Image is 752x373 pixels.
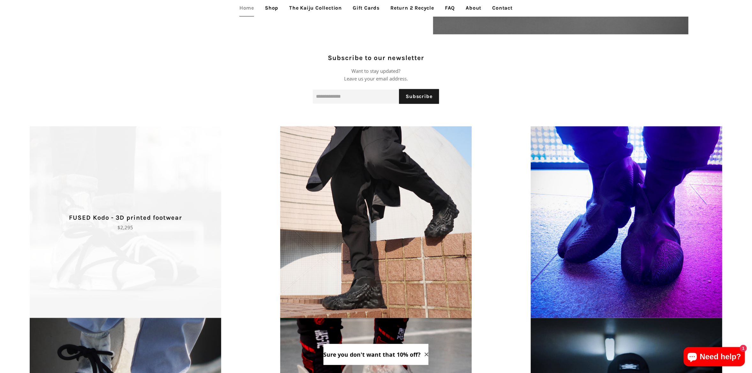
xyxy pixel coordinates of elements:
[251,126,501,318] a: [3D printed Shoes] - lightweight custom 3dprinted shoes sneakers sandals fused footwear
[406,93,432,99] span: Subscribe
[11,224,239,231] p: $2,295
[682,347,747,368] inbox-online-store-chat: Shopify online store chat
[501,126,752,318] a: [3D printed Shoes] - lightweight custom 3dprinted shoes sneakers sandals fused footwear
[11,213,239,223] p: FUSED Kodo - 3D printed footwear
[399,89,439,104] button: Subscribe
